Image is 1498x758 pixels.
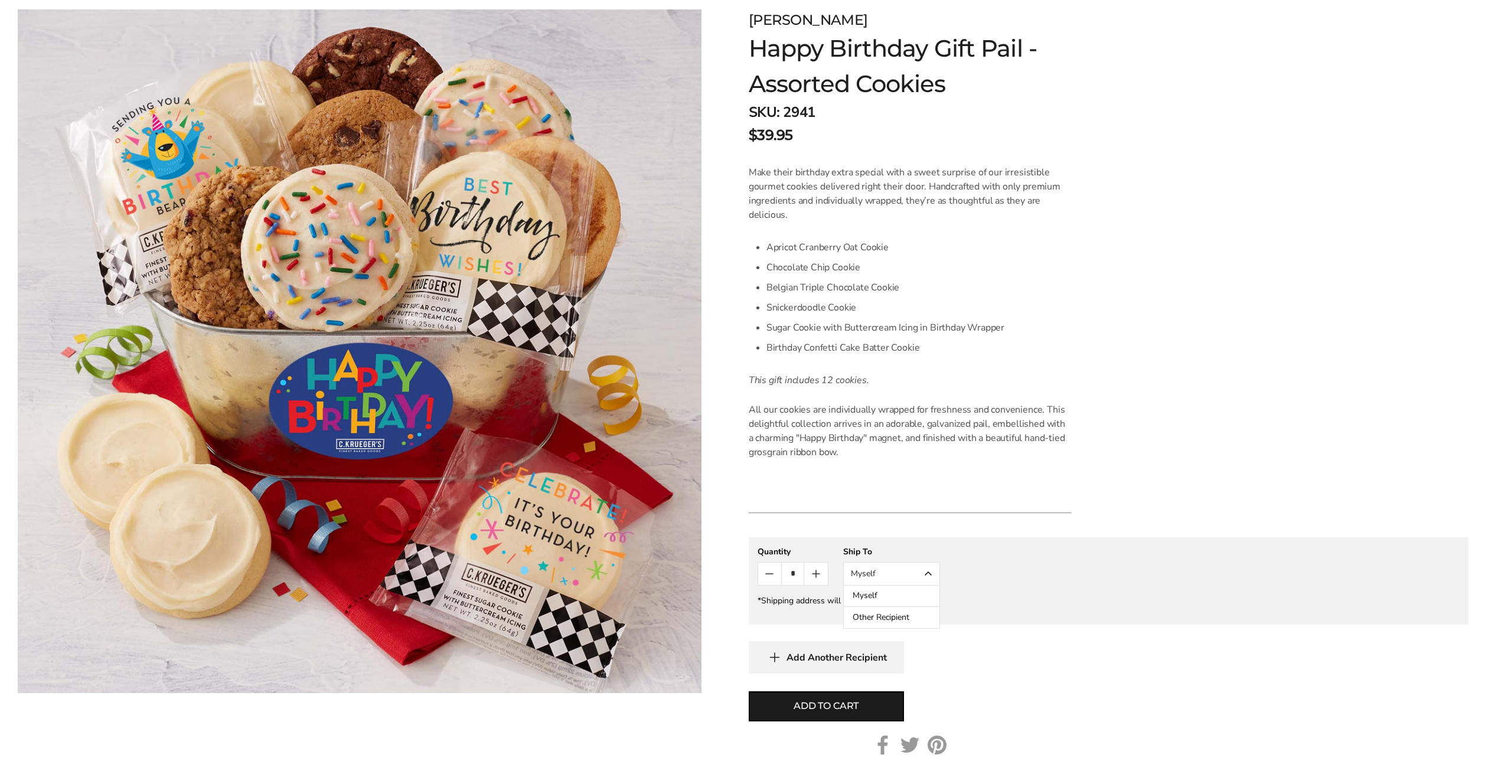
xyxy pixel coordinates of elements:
[766,298,1072,318] li: Snickerdoodle Cookie
[873,736,892,754] a: Facebook
[766,237,1072,257] li: Apricot Cranberry Oat Cookie
[766,277,1072,298] li: Belgian Triple Chocolate Cookie
[783,103,815,122] span: 2941
[749,165,1072,222] p: Make their birthday extra special with a sweet surprise of our irresistible gourmet cookies deliv...
[794,699,859,713] span: Add to cart
[781,563,804,585] input: Quantity
[766,318,1072,338] li: Sugar Cookie with Buttercream Icing in Birthday Wrapper
[749,125,793,146] span: $39.95
[900,736,919,754] a: Twitter
[843,562,940,586] button: Myself
[758,595,1460,606] div: *Shipping address will be collected at checkout
[749,374,869,387] em: This gift includes 12 cookies.
[844,586,939,607] button: Myself
[928,736,947,754] a: Pinterest
[749,691,904,721] button: Add to cart
[9,713,122,749] iframe: Sign Up via Text for Offers
[804,563,827,585] button: Count plus
[749,103,780,122] strong: SKU:
[766,257,1072,277] li: Chocolate Chip Cookie
[18,9,701,693] img: Happy Birthday Gift Pail - Assorted Cookies
[749,537,1468,625] gfm-form: New recipient
[766,338,1072,358] li: Birthday Confetti Cake Batter Cookie
[758,563,781,585] button: Count minus
[843,546,940,557] div: Ship To
[749,9,1125,31] div: [PERSON_NAME]
[749,403,1072,459] p: All our cookies are individually wrapped for freshness and convenience. This delightful collectio...
[749,31,1125,102] h1: Happy Birthday Gift Pail - Assorted Cookies
[786,652,887,664] span: Add Another Recipient
[844,607,939,628] button: Other Recipient
[758,546,828,557] div: Quantity
[749,641,904,674] button: Add Another Recipient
